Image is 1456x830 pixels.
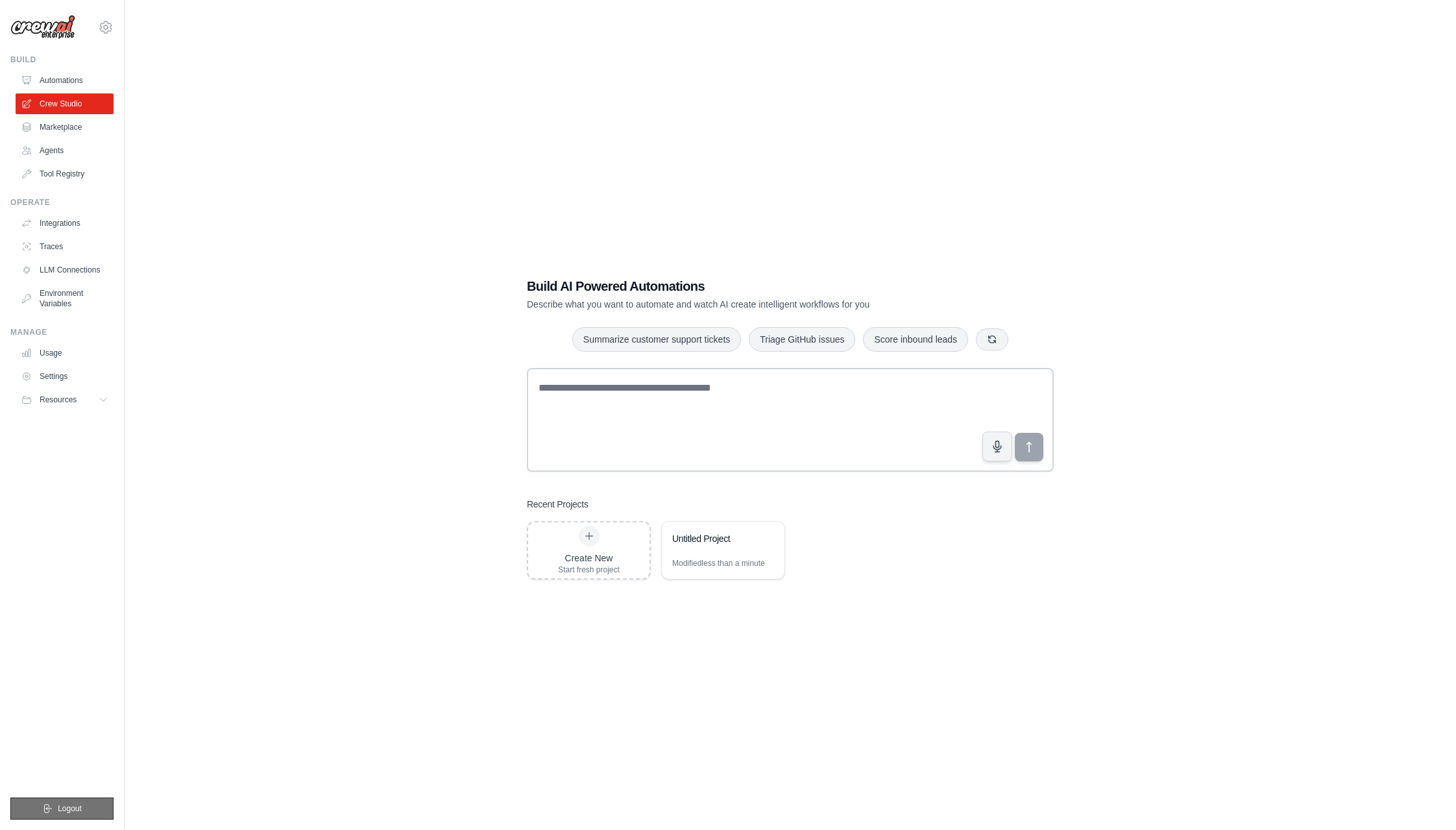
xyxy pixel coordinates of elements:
a: Traces [16,236,114,257]
a: Tool Registry [16,164,114,184]
h3: Recent Projects [527,498,588,511]
a: Settings [16,366,114,387]
img: Logo [10,15,75,40]
div: Manage [10,327,114,337]
button: Get new suggestions [976,328,1008,350]
button: Click to speak your automation idea [982,432,1012,461]
button: Triage GitHub issues [749,327,855,352]
div: Modified less than a minute [672,558,765,568]
a: Usage [16,343,114,363]
iframe: Chat Widget [1391,768,1456,830]
div: Operate [10,197,114,208]
button: Resources [16,389,114,410]
button: Score inbound leads [863,327,968,352]
div: Start fresh project [558,565,620,575]
span: Logout [58,803,82,814]
a: LLM Connections [16,260,114,280]
a: Agents [16,140,114,161]
a: Automations [16,70,114,91]
a: Environment Variables [16,283,114,314]
a: Marketplace [16,117,114,138]
span: Resources [40,395,77,405]
button: Logout [10,798,114,820]
button: Summarize customer support tickets [572,327,741,352]
a: Crew Studio [16,93,114,114]
div: Create New [558,552,620,565]
p: Describe what you want to automate and watch AI create intelligent workflows for you [527,298,963,311]
h1: Build AI Powered Automations [527,277,963,295]
a: Integrations [16,213,114,234]
div: Untitled Project [672,532,761,545]
div: Build [10,55,114,65]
